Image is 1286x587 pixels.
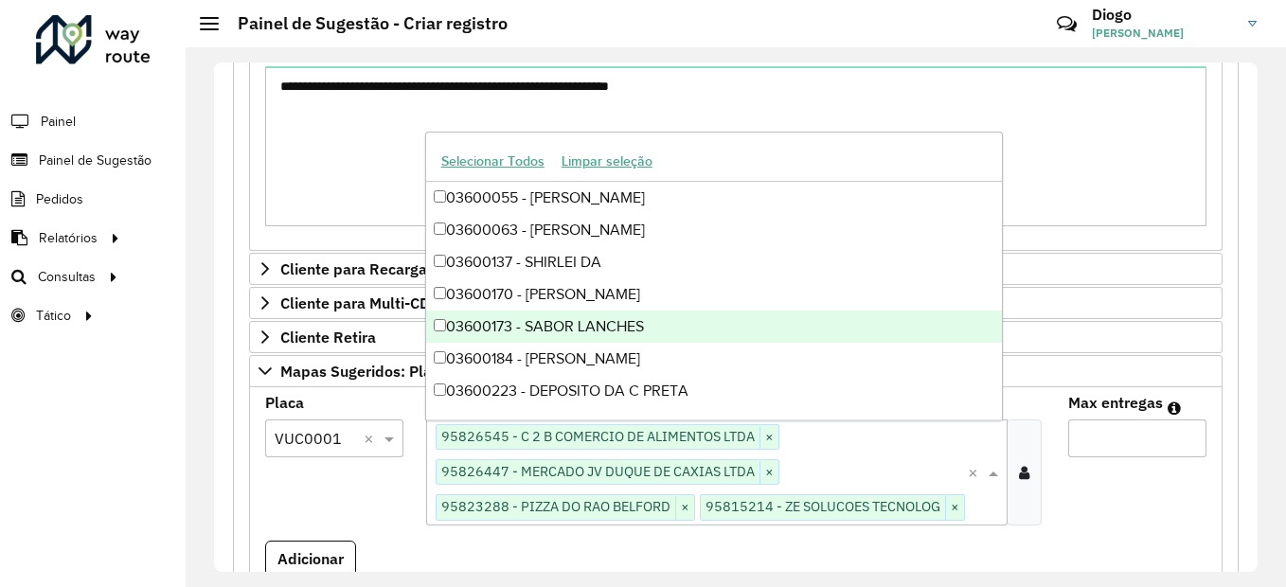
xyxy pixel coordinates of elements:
span: 95826447 - MERCADO JV DUQUE DE CAXIAS LTDA [437,460,759,483]
div: 03600063 - [PERSON_NAME] [426,214,1003,246]
span: Pedidos [36,189,83,209]
a: Cliente para Recarga [249,253,1223,285]
label: Placa [265,391,304,414]
span: [PERSON_NAME] [1092,25,1234,42]
span: 95815214 - ZE SOLUCOES TECNOLOG [701,495,945,518]
div: 03600223 - DEPOSITO DA C PRETA [426,375,1003,407]
span: × [759,426,778,449]
div: 03600170 - [PERSON_NAME] [426,278,1003,311]
span: × [675,496,694,519]
a: Cliente para Multi-CDD/Internalização [249,287,1223,319]
div: 03600243 - [PERSON_NAME] [426,407,1003,439]
span: 95826545 - C 2 B COMERCIO DE ALIMENTOS LTDA [437,425,759,448]
div: 03600137 - SHIRLEI DA [426,246,1003,278]
span: Clear all [364,427,380,450]
div: 03600184 - [PERSON_NAME] [426,343,1003,375]
span: Cliente para Recarga [280,261,427,276]
h3: Diogo [1092,6,1234,24]
span: Mapas Sugeridos: Placa-Cliente [280,364,503,379]
span: Clear all [968,461,984,484]
span: Cliente Retira [280,329,376,345]
div: 03600173 - SABOR LANCHES [426,311,1003,343]
a: Cliente Retira [249,321,1223,353]
span: 95823288 - PIZZA DO RAO BELFORD [437,495,675,518]
span: × [945,496,964,519]
span: Consultas [38,267,96,287]
h2: Painel de Sugestão - Criar registro [219,13,508,34]
label: Max entregas [1068,391,1163,414]
span: Painel [41,112,76,132]
span: × [759,461,778,484]
button: Selecionar Todos [433,147,553,176]
a: Contato Rápido [1046,4,1087,44]
span: Tático [36,306,71,326]
ng-dropdown-panel: Options list [425,132,1004,420]
div: 03600055 - [PERSON_NAME] [426,182,1003,214]
button: Adicionar [265,541,356,577]
em: Máximo de clientes que serão colocados na mesma rota com os clientes informados [1168,400,1181,416]
a: Mapas Sugeridos: Placa-Cliente [249,355,1223,387]
button: Limpar seleção [553,147,661,176]
span: Cliente para Multi-CDD/Internalização [280,295,547,311]
span: Relatórios [39,228,98,248]
span: Painel de Sugestão [39,151,152,170]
